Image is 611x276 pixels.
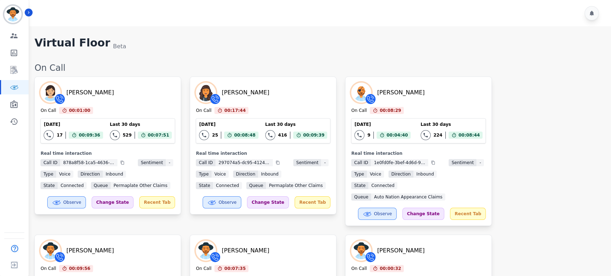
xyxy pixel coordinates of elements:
span: Type [196,171,212,178]
div: Real time interaction [40,151,175,156]
img: Avatar [196,83,216,103]
span: - [166,159,173,166]
span: Queue [246,182,266,189]
div: Last 30 days [421,122,483,127]
div: 9 [367,132,370,138]
span: 00:07:35 [224,265,246,272]
div: Last 30 days [110,122,172,127]
span: 297074a5-dc95-4124-aa19-384348fc44da [215,159,273,166]
span: connected [368,182,397,189]
div: Real time interaction [351,151,486,156]
img: Bordered avatar [4,6,21,23]
span: - [476,159,484,166]
span: Call ID [196,159,215,166]
div: [PERSON_NAME] [377,88,425,97]
span: Sentiment [138,159,166,166]
span: Queue [91,182,111,189]
div: Beta [113,42,126,51]
div: On Call [351,108,367,114]
div: 416 [278,132,287,138]
div: Recent Tab [450,208,486,220]
span: Auto Nation Appearance Claims [371,193,445,201]
span: 00:01:00 [69,107,91,114]
div: [DATE] [44,122,103,127]
span: 00:00:32 [380,265,401,272]
span: 1e0fd0fe-3bef-4d6d-94fd-0ac826511b4e [371,159,428,166]
span: voice [56,171,73,178]
div: [DATE] [354,122,411,127]
div: 529 [123,132,132,138]
span: 878a8f58-1ca5-4636-964c-b38dc6dc28d6 [60,159,117,166]
div: [PERSON_NAME] [66,88,114,97]
span: inbound [413,171,437,178]
span: 00:07:51 [148,132,169,139]
h1: Virtual Floor [34,36,110,51]
div: On Call [351,266,367,272]
span: Direction [233,171,258,178]
div: [PERSON_NAME] [66,246,114,255]
span: Sentiment [448,159,476,166]
span: 00:09:36 [79,132,100,139]
span: Type [351,171,367,178]
div: Change State [247,196,289,208]
span: connected [213,182,242,189]
span: - [321,159,328,166]
span: Call ID [40,159,60,166]
span: inbound [103,171,126,178]
div: On Call [196,266,211,272]
span: State [40,182,58,189]
span: Observe [219,199,237,205]
span: inbound [258,171,281,178]
button: Observe [47,196,86,208]
span: Observe [63,199,81,205]
div: On Call [34,62,604,74]
span: Permaplate Other Claims [111,182,170,189]
span: voice [212,171,229,178]
span: Type [40,171,56,178]
span: 00:17:44 [224,107,246,114]
div: Recent Tab [139,196,175,208]
div: [PERSON_NAME] [222,88,269,97]
span: 00:08:29 [380,107,401,114]
div: On Call [196,108,211,114]
img: Avatar [40,241,60,261]
div: [PERSON_NAME] [222,246,269,255]
span: Direction [388,171,413,178]
div: 25 [212,132,218,138]
div: On Call [40,266,56,272]
span: voice [367,171,384,178]
div: Last 30 days [265,122,328,127]
span: Observe [374,211,392,217]
div: [PERSON_NAME] [377,246,425,255]
span: State [351,182,368,189]
button: Observe [203,196,241,208]
span: State [196,182,213,189]
div: 224 [433,132,442,138]
div: Change State [92,196,134,208]
span: 00:08:48 [234,132,256,139]
div: On Call [40,108,56,114]
img: Avatar [40,83,60,103]
span: Call ID [351,159,371,166]
span: 00:09:39 [303,132,325,139]
button: Observe [358,208,397,220]
div: [DATE] [199,122,258,127]
div: Change State [402,208,444,220]
div: Real time interaction [196,151,330,156]
span: 00:04:40 [387,132,408,139]
img: Avatar [351,83,371,103]
span: Direction [78,171,103,178]
div: 17 [57,132,63,138]
span: connected [58,182,87,189]
img: Avatar [196,241,216,261]
span: Queue [351,193,371,201]
span: 00:08:44 [459,132,480,139]
span: Sentiment [293,159,321,166]
span: 00:09:56 [69,265,91,272]
span: Permaplate Other Claims [266,182,325,189]
div: Recent Tab [295,196,330,208]
img: Avatar [351,241,371,261]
